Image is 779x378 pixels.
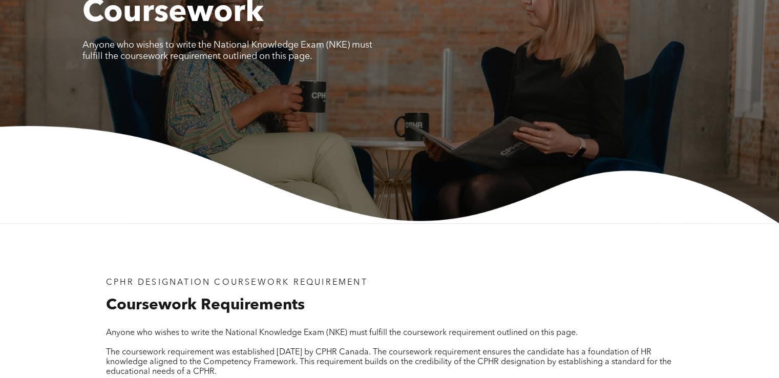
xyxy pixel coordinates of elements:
[82,40,372,61] span: Anyone who wishes to write the National Knowledge Exam (NKE) must fulfill the coursework requirem...
[106,279,368,287] span: CPHR DESIGNATION COURSEWORK REQUIREMENT
[106,298,305,313] span: Coursework Requirements
[106,348,671,376] span: The coursework requirement was established [DATE] by CPHR Canada. The coursework requirement ensu...
[106,329,578,337] span: Anyone who wishes to write the National Knowledge Exam (NKE) must fulfill the coursework requirem...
